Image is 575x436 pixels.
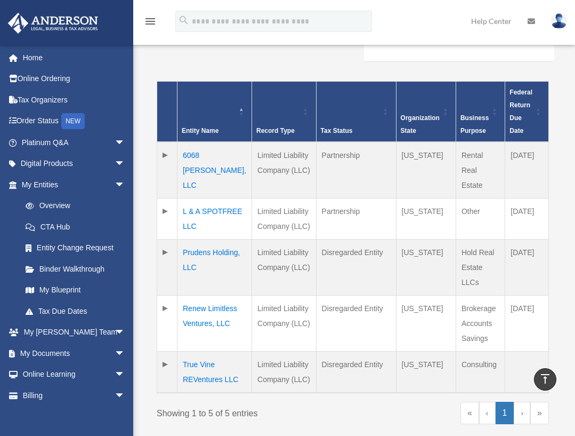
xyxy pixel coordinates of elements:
a: My Documentsarrow_drop_down [7,343,141,364]
td: [DATE] [505,199,549,240]
td: Limited Liability Company (LLC) [252,199,317,240]
th: Tax Status: Activate to sort [316,82,396,142]
th: Entity Name: Activate to invert sorting [177,82,252,142]
i: menu [144,15,157,28]
span: arrow_drop_down [115,364,136,386]
a: Online Learningarrow_drop_down [7,364,141,385]
td: Partnership [316,142,396,199]
a: Entity Change Request [15,237,136,259]
th: Organization State: Activate to sort [396,82,456,142]
img: User Pic [551,13,567,29]
td: Limited Liability Company (LLC) [252,240,317,296]
i: vertical_align_top [539,372,552,385]
td: [US_STATE] [396,142,456,199]
a: My [PERSON_NAME] Teamarrow_drop_down [7,322,141,343]
div: Showing 1 to 5 of 5 entries [157,402,345,421]
td: True Vine REVentures LLC [177,352,252,393]
span: arrow_drop_down [115,322,136,344]
span: arrow_drop_down [115,132,136,154]
a: CTA Hub [15,216,136,237]
td: Limited Liability Company (LLC) [252,352,317,393]
td: [DATE] [505,240,549,296]
td: [DATE] [505,142,549,199]
a: Tax Organizers [7,89,141,110]
td: Limited Liability Company (LLC) [252,142,317,199]
i: search [178,14,190,26]
span: Organization State [401,114,440,134]
th: Business Purpose: Activate to sort [456,82,505,142]
span: arrow_drop_down [115,153,136,175]
img: Anderson Advisors Platinum Portal [5,13,101,34]
a: Tax Due Dates [15,300,136,322]
td: Disregarded Entity [316,240,396,296]
th: Federal Return Due Date: Activate to sort [505,82,549,142]
td: [US_STATE] [396,199,456,240]
span: Tax Status [321,127,353,134]
a: Order StatusNEW [7,110,141,132]
span: Entity Name [182,127,218,134]
a: Billingarrow_drop_down [7,385,141,406]
td: Prudens Holding, LLC [177,240,252,296]
span: arrow_drop_down [115,385,136,407]
a: Home [7,47,141,68]
a: Binder Walkthrough [15,258,136,280]
td: Renew Limitless Ventures, LLC [177,296,252,352]
td: Hold Real Estate LLCs [456,240,505,296]
th: Record Type: Activate to sort [252,82,317,142]
td: [US_STATE] [396,296,456,352]
span: Business Purpose [460,114,489,134]
td: [US_STATE] [396,352,456,393]
td: Rental Real Estate [456,142,505,199]
a: My Entitiesarrow_drop_down [7,174,136,195]
a: First [460,402,479,424]
a: Overview [15,195,131,217]
td: Partnership [316,199,396,240]
td: Brokerage Accounts Savings [456,296,505,352]
td: [DATE] [505,296,549,352]
a: Online Ordering [7,68,141,90]
div: NEW [61,113,85,129]
a: Platinum Q&Aarrow_drop_down [7,132,141,153]
td: Disregarded Entity [316,296,396,352]
span: Federal Return Due Date [509,89,532,134]
td: Disregarded Entity [316,352,396,393]
span: arrow_drop_down [115,343,136,364]
a: My Blueprint [15,280,136,301]
a: vertical_align_top [534,368,556,391]
td: [US_STATE] [396,240,456,296]
td: 6068 [PERSON_NAME], LLC [177,142,252,199]
a: menu [144,19,157,28]
td: L & A SPOTFREE LLC [177,199,252,240]
span: Record Type [256,127,295,134]
a: Digital Productsarrow_drop_down [7,153,141,175]
td: Consulting [456,352,505,393]
td: Limited Liability Company (LLC) [252,296,317,352]
span: arrow_drop_down [115,174,136,196]
td: Other [456,199,505,240]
